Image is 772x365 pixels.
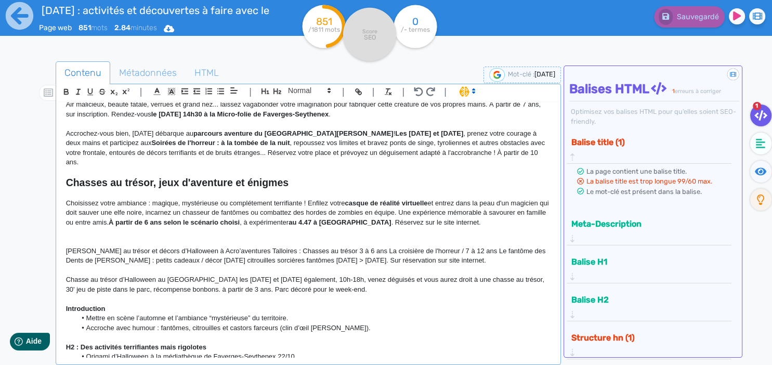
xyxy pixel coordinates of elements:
div: Balise title (1) [568,134,730,163]
span: HTML [186,59,227,87]
li: Mettre en scène l’automne et l’ambiance “mystérieuse” du territoire. [76,314,551,323]
span: Page web [39,23,72,32]
tspan: 851 [316,16,332,28]
b: 2.84 [114,23,130,32]
strong: le [DATE] 14h30 à la Micro-folie de Faverges-Seythenex [151,110,329,118]
b: 851 [78,23,91,32]
span: Métadonnées [111,59,185,87]
tspan: /1811 mots [308,26,340,33]
strong: H2 : Des activités terrifiantes mais rigolotes [66,343,206,351]
span: | [342,85,345,99]
span: Le mot-clé est présent dans la balise. [586,188,702,195]
strong: au 4.47 à [GEOGRAPHIC_DATA] [289,218,391,226]
strong: Soirées de l'horreur : à la tombée de la nuit [151,139,290,147]
tspan: SEO [364,33,376,41]
button: Balise title (1) [568,134,722,151]
li: Origami d’Halloween à la médiathèque de Faverges-Seythenex 22/10 [76,352,551,361]
div: Optimisez vos balises HTML pour qu’elles soient SEO-friendly. [569,107,739,126]
p: Accrochez-vous bien, [DATE] débarque au ! , prenez votre courage à deux mains et participez aux ,... [66,129,551,167]
div: Structure hn (1) [568,329,730,359]
p: Chasse au trésor d’Halloween au [GEOGRAPHIC_DATA] les [DATE] et [DATE] également, 10h-18h, venez ... [66,275,551,294]
a: HTML [186,61,228,85]
p: Choisissez votre ambiance : magique, mystérieuse ou complétement terrifiante ! Enfilez votre et e... [66,199,551,227]
span: I.Assistant [454,85,479,98]
span: | [140,85,142,99]
span: La balise title est trop longue 99/60 max. [586,177,712,185]
button: Balise H2 [568,291,722,308]
div: Balise H1 [568,253,730,283]
button: Structure hn (1) [568,329,722,346]
span: Sauvegardé [677,12,719,21]
button: Sauvegardé [654,6,725,28]
strong: Les [DATE] et [DATE] [395,129,463,137]
li: Accroche avec humour : fantômes, citrouilles et castors farceurs (clin d’œil [PERSON_NAME]). [76,323,551,333]
span: La page contient une balise title. [586,167,687,175]
tspan: 0 [412,16,418,28]
span: Contenu [56,59,110,87]
strong: Chasses au trésor, jeux d'aventure et énigmes [66,177,289,188]
strong: À partir de 6 ans selon le scénario choisi [109,218,240,226]
p: [PERSON_NAME] au trésor et décors d’Halloween à Acro’aventures Talloires : Chasses au trésor 3 à ... [66,246,551,266]
a: Contenu [56,61,110,85]
span: 1 [672,88,675,95]
tspan: /- termes [401,26,430,33]
span: | [444,85,447,99]
span: [DATE] [534,70,555,78]
img: google-serp-logo.png [489,68,505,82]
div: Meta-Description [568,215,730,245]
span: | [402,85,404,99]
button: Balise H1 [568,253,722,270]
a: Métadonnées [110,61,186,85]
span: | [249,85,252,99]
h4: Balises HTML [569,82,739,97]
strong: parcours aventure du [GEOGRAPHIC_DATA][PERSON_NAME] [193,129,394,137]
tspan: Score [362,28,377,35]
span: Mot-clé : [508,70,534,78]
button: Meta-Description [568,215,722,232]
strong: casque de réalité virtuelle [345,199,427,207]
p: Esprit, es-tu là ? Imprégnez-vous des oeuvres d'art dédiées aux sorcières lors de cet atelier art... [66,90,551,119]
span: erreurs à corriger [675,88,721,95]
span: | [372,85,375,99]
span: Aligment [227,84,241,97]
span: 1 [753,102,761,110]
input: title [39,2,271,19]
strong: Introduction [66,305,106,312]
div: Balise H2 [568,291,730,321]
span: mots [78,23,108,32]
span: minutes [114,23,157,32]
